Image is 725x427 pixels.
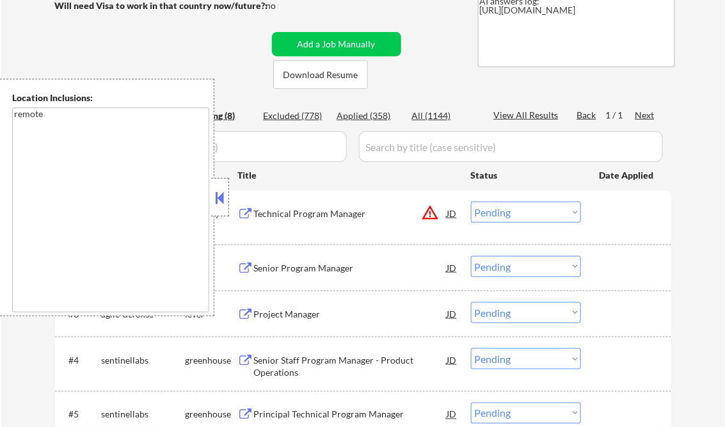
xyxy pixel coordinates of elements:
div: Technical Program Manager [254,207,447,220]
div: JD [446,302,459,325]
div: Next [635,109,656,122]
div: Status [471,163,581,186]
div: Applied (358) [337,109,401,122]
div: JD [446,348,459,371]
div: greenhouse [186,354,238,367]
input: Search by title (case sensitive) [359,131,663,162]
button: warning_amber [422,204,440,222]
div: Excluded (778) [264,109,328,122]
div: Senior Program Manager [254,262,447,275]
div: Senior Staff Program Manager - Product Operations [254,354,447,379]
div: sentinellabs [102,354,186,367]
button: Add a Job Manually [272,32,401,56]
div: JD [446,403,459,426]
div: Principal Technical Program Manager [254,408,447,421]
div: JD [446,256,459,279]
div: Date Applied [600,169,656,182]
div: sentinellabs [102,408,186,421]
div: All (1144) [412,109,476,122]
div: Title [238,169,459,182]
div: #5 [69,408,92,421]
button: Download Resume [273,60,368,89]
div: Back [577,109,598,122]
div: 1 / 1 [606,109,635,122]
div: #4 [69,354,92,367]
div: JD [446,202,459,225]
div: greenhouse [186,408,238,421]
div: Location Inclusions: [12,92,209,104]
div: View All Results [494,109,562,122]
div: Project Manager [254,308,447,321]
